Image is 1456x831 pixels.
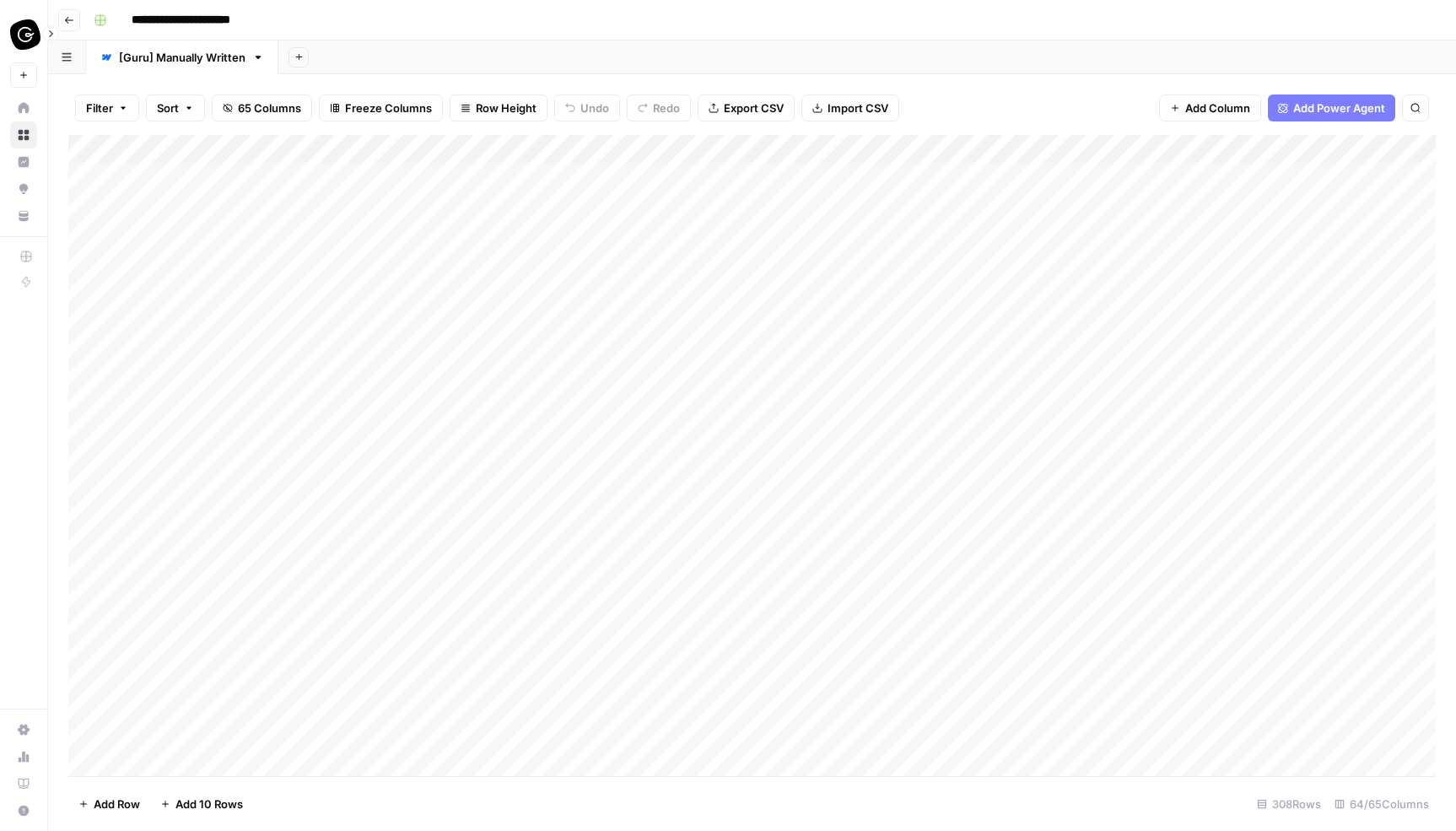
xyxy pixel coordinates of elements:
[1159,94,1261,121] button: Add Column
[10,716,37,743] a: Settings
[580,100,609,116] span: Undo
[319,94,443,121] button: Freeze Columns
[1250,791,1328,818] div: 308 Rows
[10,94,37,121] a: Home
[554,94,620,121] button: Undo
[10,797,37,824] button: Help + Support
[476,100,537,116] span: Row Height
[724,100,784,116] span: Export CSV
[653,100,680,116] span: Redo
[10,19,40,50] img: Guru Logo
[345,100,432,116] span: Freeze Columns
[175,796,243,812] span: Add 10 Rows
[1268,94,1395,121] button: Add Power Agent
[238,100,301,116] span: 65 Columns
[10,13,37,56] button: Workspace: Guru
[68,791,150,818] button: Add Row
[1185,100,1250,116] span: Add Column
[801,94,899,121] button: Import CSV
[10,148,37,175] a: Insights
[86,40,278,74] a: [Guru] Manually Written
[10,175,37,202] a: Opportunities
[157,100,179,116] span: Sort
[146,94,205,121] button: Sort
[450,94,547,121] button: Row Height
[698,94,795,121] button: Export CSV
[94,796,140,812] span: Add Row
[10,743,37,770] a: Usage
[10,770,37,797] a: Learning Hub
[828,100,888,116] span: Import CSV
[150,791,253,818] button: Add 10 Rows
[10,121,37,148] a: Browse
[1328,791,1436,818] div: 64/65 Columns
[119,49,245,66] div: [Guru] Manually Written
[627,94,691,121] button: Redo
[86,100,113,116] span: Filter
[75,94,139,121] button: Filter
[1293,100,1385,116] span: Add Power Agent
[212,94,312,121] button: 65 Columns
[10,202,37,229] a: Your Data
